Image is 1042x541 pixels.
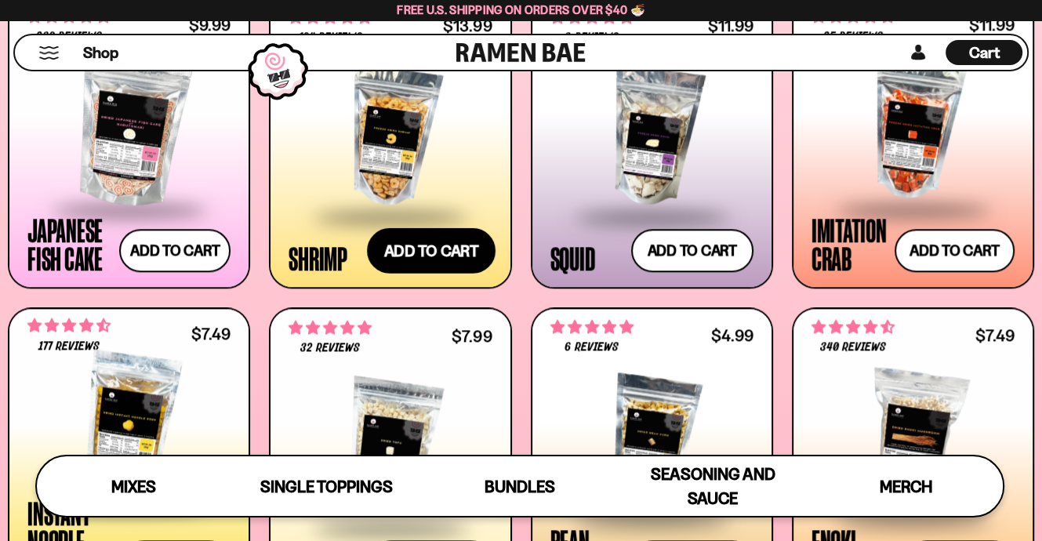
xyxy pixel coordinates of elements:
[300,342,360,354] span: 32 reviews
[895,229,1015,272] button: Add to cart
[820,341,886,354] span: 340 reviews
[230,456,423,516] a: Single Toppings
[289,244,347,272] div: Shrimp
[367,228,496,274] button: Add to cart
[485,477,555,496] span: Bundles
[38,340,100,353] span: 177 reviews
[631,229,753,272] button: Add to cart
[969,43,1000,62] span: Cart
[811,216,887,272] div: Imitation Crab
[975,328,1015,343] div: $7.49
[650,464,775,508] span: Seasoning and Sauce
[119,229,231,272] button: Add to cart
[550,317,634,337] span: 5.00 stars
[191,326,231,341] div: $7.49
[711,328,753,343] div: $4.99
[83,40,118,65] a: Shop
[809,456,1002,516] a: Merch
[38,46,60,60] button: Mobile Menu Trigger
[83,42,118,64] span: Shop
[37,456,230,516] a: Mixes
[27,315,111,336] span: 4.71 stars
[452,329,492,343] div: $7.99
[260,477,393,496] span: Single Toppings
[27,216,111,272] div: Japanese Fish Cake
[289,318,372,338] span: 4.78 stars
[550,244,595,272] div: Squid
[811,317,895,337] span: 4.53 stars
[565,341,618,354] span: 6 reviews
[397,2,645,17] span: Free U.S. Shipping on Orders over $40 🍜
[880,477,932,496] span: Merch
[423,456,616,516] a: Bundles
[616,456,809,516] a: Seasoning and Sauce
[946,35,1022,70] div: Cart
[111,477,156,496] span: Mixes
